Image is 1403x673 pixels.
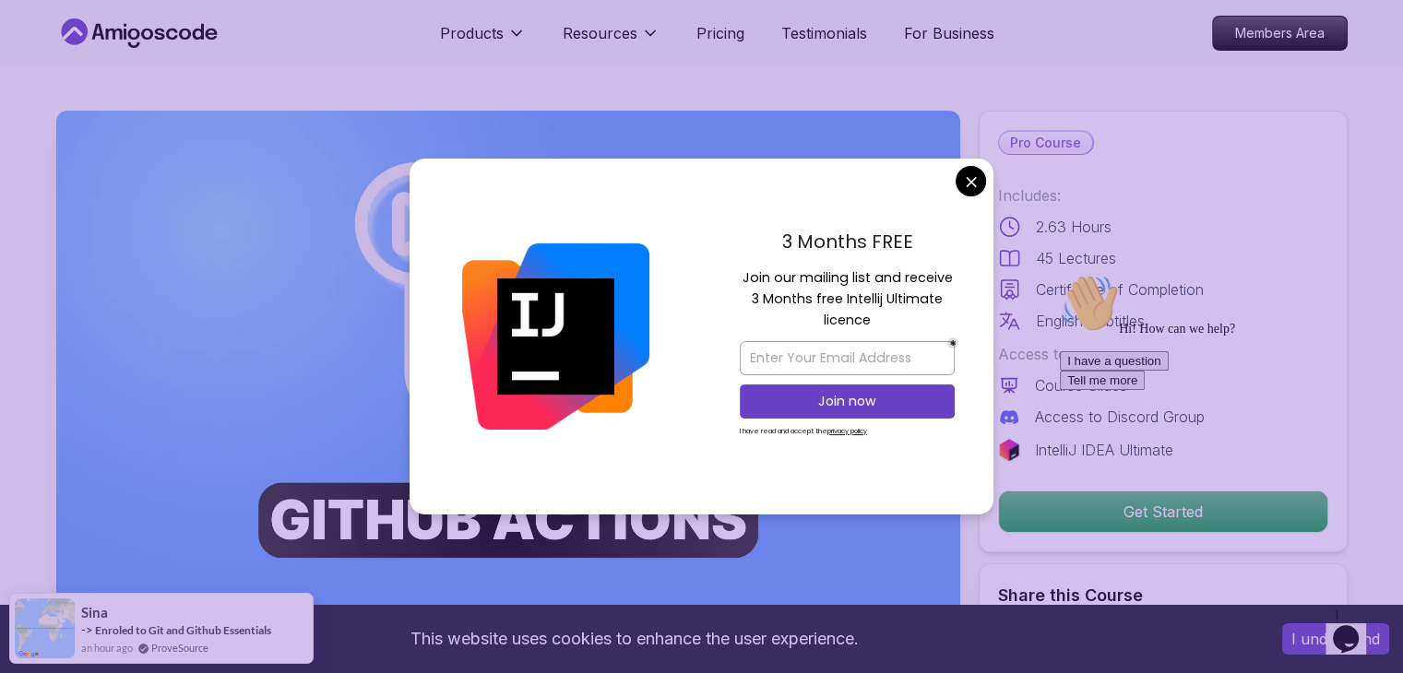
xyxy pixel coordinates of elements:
a: For Business [904,22,994,44]
p: 2.63 Hours [1036,216,1112,238]
p: Products [440,22,504,44]
p: Resources [563,22,637,44]
p: Get Started [999,491,1327,532]
p: Pro Course [999,132,1092,154]
a: Members Area [1212,16,1348,51]
img: jetbrains logo [998,439,1020,461]
p: Members Area [1213,17,1347,50]
button: Get Started [998,490,1328,533]
a: Pricing [696,22,744,44]
p: English Subtitles [1036,310,1145,332]
button: Accept cookies [1282,623,1389,655]
button: Tell me more [7,104,92,124]
a: ProveSource [151,640,208,655]
img: :wave: [7,7,66,66]
button: I have a question [7,85,116,104]
p: Course Slides [1035,374,1127,396]
a: Testimonials [781,22,867,44]
img: ci-cd-with-github-actions_thumbnail [56,111,960,619]
a: Enroled to Git and Github Essentials [95,623,271,637]
div: 👋Hi! How can we help?I have a questionTell me more [7,7,339,124]
span: Hi! How can we help? [7,55,183,69]
iframe: chat widget [1326,599,1385,655]
span: -> [81,622,93,637]
p: Certificate of Completion [1036,278,1204,301]
img: provesource social proof notification image [15,598,75,658]
button: Resources [563,22,660,59]
span: Sina [81,605,108,620]
iframe: chat widget [1052,266,1385,590]
div: This website uses cookies to enhance the user experience. [14,619,1254,659]
p: Includes: [998,184,1328,207]
span: an hour ago [81,640,133,655]
p: Access to: [998,343,1328,365]
h2: Share this Course [998,583,1328,608]
p: 45 Lectures [1036,247,1116,269]
p: IntelliJ IDEA Ultimate [1035,439,1173,461]
button: Products [440,22,526,59]
p: Access to Discord Group [1035,406,1205,428]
